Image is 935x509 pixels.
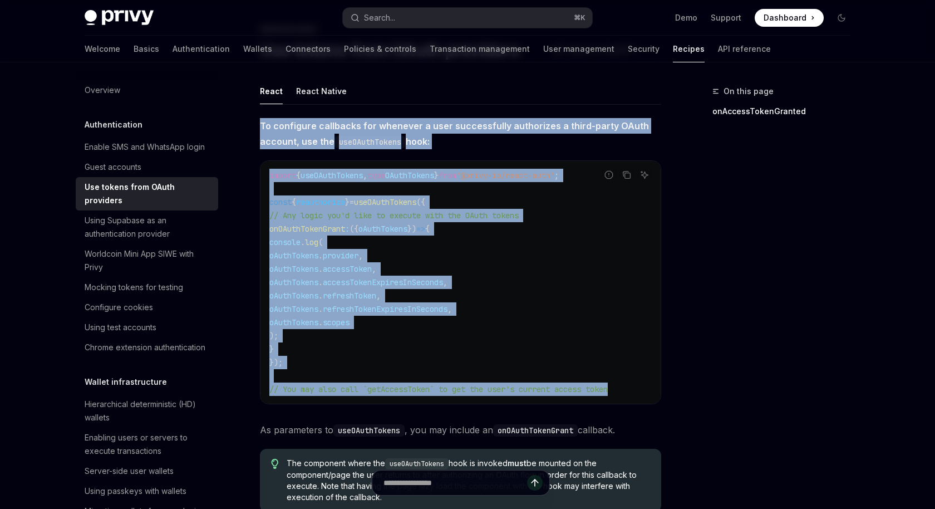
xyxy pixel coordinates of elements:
div: Hierarchical deterministic (HD) wallets [85,398,211,424]
span: } [269,344,274,354]
span: onOAuthTokenGrant [269,224,345,234]
a: Enabling users or servers to execute transactions [76,428,218,461]
button: Copy the contents from the code block [619,168,634,182]
a: Chrome extension authentication [76,337,218,358]
input: Ask a question... [383,471,527,495]
span: type [367,170,385,180]
span: => [416,224,425,234]
span: . [301,237,305,247]
span: ( [318,237,323,247]
span: ({ [416,197,425,207]
span: oAuthTokens [269,317,318,327]
div: Worldcoin Mini App SIWE with Privy [85,247,211,274]
span: oAuthTokens [269,291,318,301]
span: refreshTokenExpiresInSeconds [323,304,447,314]
span: reauthorize [296,197,345,207]
button: Ask AI [637,168,652,182]
div: Mocking tokens for testing [85,281,183,294]
span: import [269,170,296,180]
a: Using Supabase as an authentication provider [76,211,218,244]
span: . [318,291,323,301]
span: { [292,197,296,207]
span: ({ [350,224,358,234]
span: Dashboard [764,12,806,23]
code: useOAuthTokens [385,458,449,469]
button: React Native [296,78,347,104]
span: accessToken [323,264,372,274]
div: Enabling users or servers to execute transactions [85,431,211,458]
span: ; [554,170,559,180]
a: Enable SMS and WhatsApp login [76,137,218,157]
a: Basics [134,36,159,62]
a: Connectors [286,36,331,62]
a: Transaction management [430,36,530,62]
span: } [345,197,350,207]
span: }) [407,224,416,234]
span: from [439,170,456,180]
a: Hierarchical deterministic (HD) wallets [76,394,218,428]
div: Configure cookies [85,301,153,314]
code: onOAuthTokenGrant [493,424,578,437]
a: Guest accounts [76,157,218,177]
a: Mocking tokens for testing [76,277,218,297]
span: oAuthTokens [358,224,407,234]
span: . [318,277,323,287]
button: Toggle dark mode [833,9,850,27]
span: console [269,237,301,247]
span: provider [323,251,358,261]
div: Chrome extension authentication [85,341,205,354]
code: useOAuthTokens [334,136,406,148]
span: , [443,277,447,287]
span: = [350,197,354,207]
span: } [434,170,439,180]
a: onAccessTokenGranted [712,102,859,120]
span: useOAuthTokens [354,197,416,207]
a: Demo [675,12,697,23]
span: // You may also call `getAccessToken` to get the user's current access token [269,384,608,394]
svg: Tip [271,459,279,469]
span: ); [269,331,278,341]
a: Wallets [243,36,272,62]
span: oAuthTokens [269,251,318,261]
span: oAuthTokens [269,264,318,274]
button: Send message [527,475,543,491]
span: : [345,224,350,234]
span: '@privy-io/react-auth' [456,170,554,180]
a: Using passkeys with wallets [76,481,218,501]
div: Server-side user wallets [85,464,174,478]
span: }); [269,358,283,368]
span: ⌘ K [574,13,585,22]
span: useOAuthTokens [301,170,363,180]
button: Open search [343,8,592,28]
span: . [318,304,323,314]
a: Authentication [173,36,230,62]
button: Report incorrect code [602,168,616,182]
span: { [296,170,301,180]
div: Guest accounts [85,160,141,174]
a: Security [628,36,660,62]
strong: must [508,458,526,468]
span: , [363,170,367,180]
a: User management [543,36,614,62]
a: Policies & controls [344,36,416,62]
span: , [447,304,452,314]
a: Overview [76,80,218,100]
a: Using test accounts [76,317,218,337]
span: , [372,264,376,274]
div: Using passkeys with wallets [85,484,186,498]
span: , [358,251,363,261]
span: On this page [724,85,774,98]
span: . [318,317,323,327]
span: As parameters to , you may include an callback. [260,422,661,438]
code: useOAuthTokens [333,424,405,437]
a: Use tokens from OAuth providers [76,177,218,211]
span: const [269,197,292,207]
span: , [376,291,381,301]
span: . [318,251,323,261]
span: { [425,224,430,234]
span: refreshToken [323,291,376,301]
span: scopes [323,317,350,327]
a: Welcome [85,36,120,62]
span: accessTokenExpiresInSeconds [323,277,443,287]
h5: Wallet infrastructure [85,375,167,389]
